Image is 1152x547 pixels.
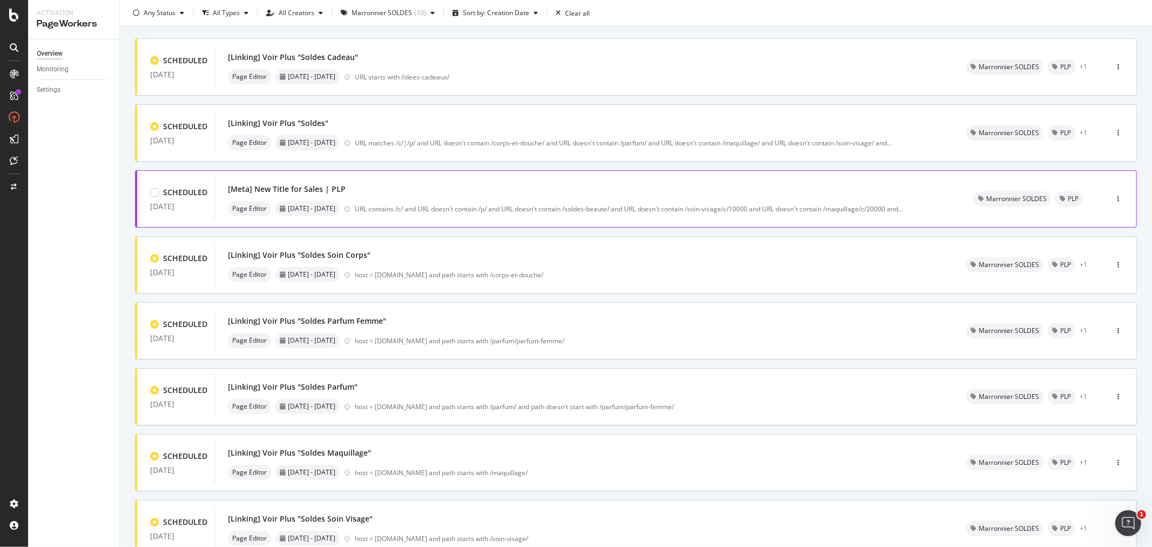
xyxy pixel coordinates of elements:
div: SCHEDULED [163,253,207,264]
div: + 1 [1080,458,1087,467]
div: SCHEDULED [163,385,207,396]
div: neutral label [966,455,1043,470]
div: neutral label [275,69,340,84]
div: neutral label [228,69,271,84]
button: Sort by: Creation Date [448,4,542,22]
div: Overview [37,48,63,59]
div: Activation [37,9,111,18]
span: [DATE] - [DATE] [288,535,335,542]
span: PLP [1060,525,1071,532]
div: Any Status [144,10,176,16]
div: [Linking] Voir Plus "Soldes" [228,118,328,129]
div: neutral label [228,201,271,216]
div: SCHEDULED [163,187,207,198]
span: Page Editor [232,74,267,80]
div: [DATE] [150,202,201,211]
div: URL starts with /idees-cadeaux/ [355,72,940,82]
span: PLP [1060,130,1071,136]
div: neutral label [1048,257,1075,272]
div: neutral label [966,257,1043,272]
div: [DATE] [150,466,201,475]
span: PLP [1060,328,1071,334]
div: neutral label [228,135,271,150]
button: Marronnier SOLDES(10) [336,4,439,22]
div: neutral label [974,191,1051,206]
a: Monitoring [37,64,112,75]
span: Marronnier SOLDES [979,393,1039,400]
div: [DATE] [150,70,201,79]
span: [DATE] - [DATE] [288,403,335,410]
div: PageWorkers [37,18,111,30]
div: neutral label [275,135,340,150]
div: SCHEDULED [163,55,207,66]
div: [DATE] [150,532,201,541]
div: neutral label [275,399,340,414]
div: neutral label [228,531,271,546]
span: PLP [1060,64,1071,70]
div: host = [DOMAIN_NAME] and path starts with /parfum/parfum-femme/ [355,336,940,345]
span: Page Editor [232,403,267,410]
div: neutral label [1048,521,1075,536]
div: neutral label [275,531,340,546]
div: neutral label [1048,125,1075,141]
div: Settings [37,84,60,96]
span: 1 [1137,510,1146,519]
span: Marronnier SOLDES [979,459,1039,466]
span: Page Editor [232,469,267,476]
div: neutral label [275,267,340,282]
button: All Types [198,4,253,22]
div: neutral label [275,201,340,216]
a: Overview [37,48,112,59]
span: PLP [1060,262,1071,268]
div: neutral label [275,465,340,480]
div: host = [DOMAIN_NAME] and path starts with /soin-visage/ [355,534,940,543]
span: Page Editor [232,271,267,278]
div: [Linking] Voir Plus "Soldes Maquillage" [228,448,371,458]
div: neutral label [1055,191,1083,206]
button: Clear all [551,4,590,22]
div: Clear all [565,8,590,17]
div: SCHEDULED [163,451,207,462]
div: [Linking] Voir Plus "Soldes Cadeau" [228,52,358,63]
div: All Types [213,10,240,16]
div: All Creators [279,10,314,16]
div: [DATE] [150,400,201,409]
span: Marronnier SOLDES [986,196,1047,202]
div: neutral label [275,333,340,348]
div: URL contains /c/ and URL doesn't contain /p/ and URL doesn't contain /soldes-beaute/ and URL does... [355,204,903,214]
div: neutral label [1048,389,1075,404]
div: host = [DOMAIN_NAME] and path starts with /parfum/ and path doesn't start with /parfum/parfum-femme/ [355,402,940,411]
span: Marronnier SOLDES [979,64,1039,70]
div: host = [DOMAIN_NAME] and path starts with /corps-et-douche/ [355,270,940,279]
span: ... [898,204,903,214]
span: [DATE] - [DATE] [288,469,335,476]
div: host = [DOMAIN_NAME] and path starts with /maquillage/ [355,468,940,477]
span: ... [887,138,892,148]
div: neutral label [228,333,271,348]
button: Any Status [129,4,188,22]
div: + 1 [1080,128,1087,137]
iframe: Intercom live chat [1115,510,1141,536]
div: [Linking] Voir Plus "Soldes Soin Visage" [228,513,373,524]
div: neutral label [1048,59,1075,75]
span: [DATE] - [DATE] [288,74,335,80]
div: + 1 [1080,392,1087,401]
div: neutral label [228,267,271,282]
div: ( 10 ) [414,10,426,16]
div: SCHEDULED [163,121,207,132]
div: neutral label [1048,455,1075,470]
span: Page Editor [232,139,267,146]
div: Monitoring [37,64,69,75]
div: neutral label [966,323,1043,338]
div: neutral label [1048,323,1075,338]
div: + 1 [1080,326,1087,335]
div: + 1 [1080,260,1087,269]
div: [Linking] Voir Plus "Soldes Parfum Femme" [228,316,386,326]
span: Marronnier SOLDES [979,328,1039,334]
a: Settings [37,84,112,96]
span: Page Editor [232,535,267,542]
div: neutral label [966,389,1043,404]
div: neutral label [228,399,271,414]
span: PLP [1060,459,1071,466]
div: SCHEDULED [163,319,207,330]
